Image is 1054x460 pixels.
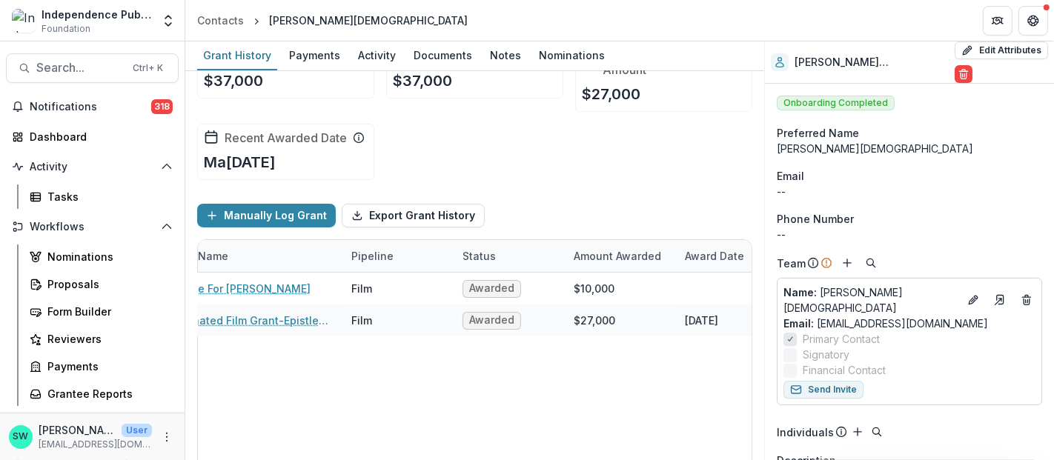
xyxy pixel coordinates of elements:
a: Tasks [24,184,179,209]
span: Foundation [42,22,90,36]
div: Amount Awarded [565,240,676,272]
span: Awarded [469,314,514,327]
span: Name : [783,286,817,299]
div: Award Date [676,240,787,272]
button: Delete [955,65,972,83]
button: Notifications318 [6,95,179,119]
span: 318 [151,99,173,114]
span: Email [777,168,804,184]
button: Deletes [1018,291,1035,309]
a: Reviewers [24,327,179,351]
a: Grantee Reports [24,381,179,406]
button: Edit [964,291,982,309]
p: $37,000 [204,70,263,92]
button: Search... [6,53,179,83]
a: Name: [PERSON_NAME][DEMOGRAPHIC_DATA] [783,284,958,316]
nav: breadcrumb [191,10,474,31]
p: User [122,424,152,437]
p: Team [777,256,806,271]
div: Film [351,313,372,328]
div: Documents [408,44,478,66]
span: Phone Number [777,211,854,227]
button: Manually Log Grant [197,204,336,227]
div: Independence Public Media Foundation [42,7,152,22]
div: $10,000 [574,281,614,296]
a: Grant History [197,41,277,70]
div: Grant Name [157,240,342,272]
div: Activity [352,44,402,66]
div: $27,000 [574,313,615,328]
span: Email: [783,317,814,330]
button: Search [868,423,886,441]
p: Ma[DATE] [204,151,276,173]
div: Award Date [676,248,753,264]
span: Workflows [30,221,155,233]
span: Activity [30,161,155,173]
button: Search [862,254,880,272]
button: Get Help [1018,6,1048,36]
div: Tasks [47,189,167,204]
a: Email: [EMAIL_ADDRESS][DOMAIN_NAME] [783,316,988,331]
div: [PERSON_NAME][DEMOGRAPHIC_DATA] [777,141,1042,156]
div: Status [454,240,565,272]
button: Open Workflows [6,215,179,239]
a: Nominations [533,41,611,70]
a: Proposals [24,272,179,296]
button: Open Documents [6,412,179,436]
span: Signatory [803,347,849,362]
div: Payments [47,359,167,374]
span: Notifications [30,101,151,113]
div: Dashboard [30,129,167,144]
button: Send Invite [783,381,864,399]
div: Contacts [197,13,244,28]
a: Nominated Film Grant-Epistles of Love b[PERSON_NAME]-5/8/2020-6/8/2021 [166,313,334,328]
div: Grant History [197,44,277,66]
a: Nominations [24,244,179,269]
a: Activity [352,41,402,70]
span: Awarded [469,282,514,295]
div: [PERSON_NAME][DEMOGRAPHIC_DATA] [269,13,468,28]
a: Contacts [191,10,250,31]
span: Financial Contact [803,362,886,378]
p: [EMAIL_ADDRESS][DOMAIN_NAME] [39,438,152,451]
div: Grantee Reports [47,386,167,401]
a: Go to contact [988,288,1012,312]
a: Documents [408,41,478,70]
div: Pipeline [342,240,454,272]
div: Amount Awarded [565,248,670,264]
div: Nominations [47,249,167,264]
div: Sherella WIlliams [13,432,29,441]
div: Reviewers [47,331,167,347]
button: Add [838,254,856,272]
div: Status [454,248,505,264]
h2: [PERSON_NAME][DEMOGRAPHIC_DATA] [795,56,949,69]
p: Individuals [777,424,834,440]
div: Nominations [533,44,611,66]
button: Partners [983,6,1012,36]
button: Open entity switcher [158,6,179,36]
div: Pipeline [342,248,402,264]
div: -- [777,184,1042,199]
p: [PERSON_NAME] [39,422,116,438]
button: Edit Attributes [955,41,1048,59]
span: Preferred Name [777,125,859,141]
div: Ctrl + K [130,60,166,76]
span: Primary Contact [803,331,880,347]
h2: Recent Awarded Date [225,131,347,145]
a: Justice For [PERSON_NAME] [166,281,311,296]
div: -- [777,227,1042,242]
p: [PERSON_NAME][DEMOGRAPHIC_DATA] [783,284,958,316]
a: Form Builder [24,299,179,324]
button: More [158,428,176,446]
a: Payments [24,354,179,379]
button: Open Activity [6,155,179,179]
p: $37,000 [393,70,452,92]
div: Film [351,281,372,296]
img: Independence Public Media Foundation [12,9,36,33]
a: Dashboard [6,124,179,149]
button: Add [849,423,866,441]
a: Notes [484,41,527,70]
